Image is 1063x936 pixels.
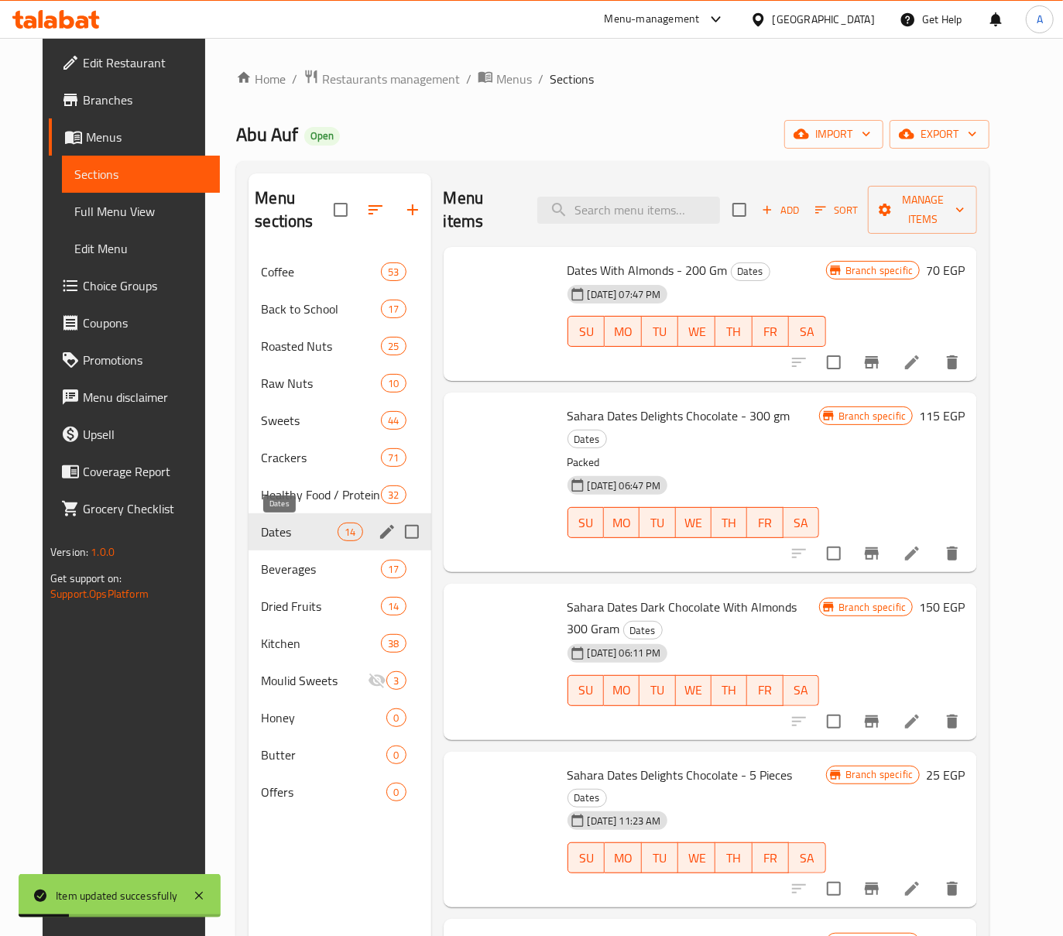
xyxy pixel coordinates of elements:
[382,413,405,428] span: 44
[261,337,381,355] span: Roasted Nuts
[853,703,890,740] button: Branch-specific-item
[83,351,207,369] span: Promotions
[381,374,406,393] div: items
[682,512,705,534] span: WE
[756,198,805,222] span: Add item
[261,708,386,727] span: Honey
[261,746,386,764] span: Butter
[86,128,207,146] span: Menus
[610,679,633,701] span: MO
[926,259,965,281] h6: 70 EGP
[261,560,381,578] span: Beverages
[753,316,790,347] button: FR
[249,476,430,513] div: Healthy Food / Protein Bars32
[789,842,826,873] button: SA
[386,671,406,690] div: items
[49,44,220,81] a: Edit Restaurant
[574,321,599,343] span: SU
[249,699,430,736] div: Honey0
[903,879,921,898] a: Edit menu item
[261,300,381,318] span: Back to School
[303,69,460,89] a: Restaurants management
[304,129,340,142] span: Open
[249,327,430,365] div: Roasted Nuts25
[49,490,220,527] a: Grocery Checklist
[568,675,604,706] button: SU
[903,544,921,563] a: Edit menu item
[648,847,673,869] span: TU
[49,81,220,118] a: Branches
[249,736,430,773] div: Butter0
[890,120,989,149] button: export
[249,253,430,290] div: Coffee53
[74,165,207,183] span: Sections
[919,596,965,618] h6: 150 EGP
[642,316,679,347] button: TU
[338,523,362,541] div: items
[381,485,406,504] div: items
[684,847,709,869] span: WE
[610,512,633,534] span: MO
[249,290,430,327] div: Back to School17
[83,388,207,406] span: Menu disclaimer
[581,478,667,493] span: [DATE] 06:47 PM
[715,316,753,347] button: TH
[581,646,667,660] span: [DATE] 06:11 PM
[381,300,406,318] div: items
[568,763,793,787] span: Sahara Dates Delights Chocolate - 5 Pieces
[49,453,220,490] a: Coverage Report
[568,259,728,282] span: Dates With Almonds - 200 Gm
[753,679,777,701] span: FR
[382,302,405,317] span: 17
[832,409,912,423] span: Branch specific
[83,425,207,444] span: Upsell
[386,783,406,801] div: items
[568,430,607,448] div: Dates
[818,537,850,570] span: Select to update
[261,671,368,690] span: Moulid Sweets
[797,125,871,144] span: import
[382,451,405,465] span: 71
[818,873,850,905] span: Select to update
[684,321,709,343] span: WE
[322,70,460,88] span: Restaurants management
[773,11,875,28] div: [GEOGRAPHIC_DATA]
[381,634,406,653] div: items
[74,202,207,221] span: Full Menu View
[676,675,712,706] button: WE
[605,10,700,29] div: Menu-management
[381,597,406,615] div: items
[795,321,820,343] span: SA
[382,265,405,279] span: 53
[747,507,783,538] button: FR
[805,198,868,222] span: Sort items
[756,198,805,222] button: Add
[604,507,640,538] button: MO
[357,191,394,228] span: Sort sections
[381,262,406,281] div: items
[249,439,430,476] div: Crackers71
[611,847,636,869] span: MO
[581,287,667,302] span: [DATE] 07:47 PM
[381,448,406,467] div: items
[753,842,790,873] button: FR
[382,636,405,651] span: 38
[50,568,122,588] span: Get support on:
[934,535,971,572] button: delete
[83,499,207,518] span: Grocery Checklist
[646,679,669,701] span: TU
[382,562,405,577] span: 17
[387,674,405,688] span: 3
[292,70,297,88] li: /
[753,512,777,534] span: FR
[261,374,381,393] span: Raw Nuts
[715,842,753,873] button: TH
[568,789,607,807] div: Dates
[732,262,770,280] span: Dates
[722,847,746,869] span: TH
[718,679,741,701] span: TH
[903,712,921,731] a: Edit menu item
[261,783,386,801] div: Offers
